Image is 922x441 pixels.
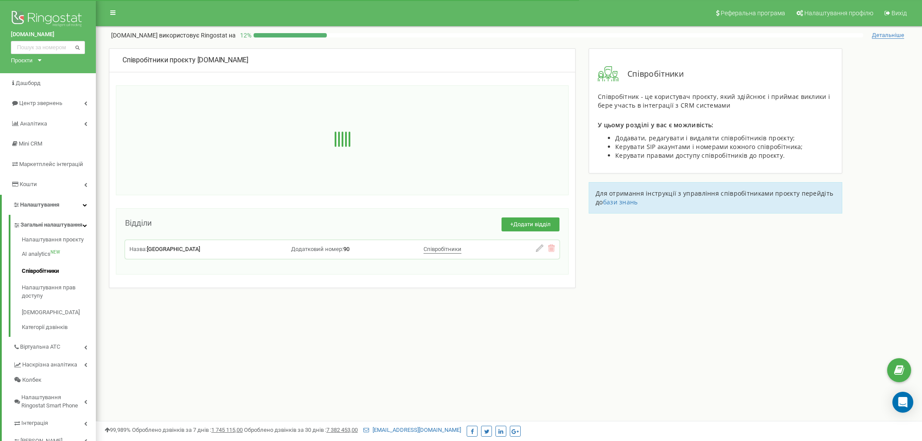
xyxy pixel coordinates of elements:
span: Кошти [20,181,37,187]
span: Співробітники проєкту [122,56,196,64]
span: Співробітники [619,68,684,80]
span: Налаштування профілю [804,10,873,17]
a: Налаштування прав доступу [22,279,96,304]
span: Налаштування [20,201,59,208]
a: Категорії дзвінків [22,321,96,332]
p: [DOMAIN_NAME] [111,31,236,40]
span: Додавати, редагувати і видаляти співробітників проєкту; [615,134,795,142]
span: Відділи [125,218,152,227]
a: бази знань [603,198,638,206]
span: Детальніше [872,32,904,39]
a: Співробітники [22,263,96,280]
img: Ringostat logo [11,9,85,31]
span: Реферальна програма [721,10,785,17]
span: Налаштування Ringostat Smart Phone [21,394,84,410]
a: Налаштування Ringostat Smart Phone [13,387,96,413]
a: [DEMOGRAPHIC_DATA] [22,304,96,321]
span: Загальні налаштування [20,221,82,229]
span: Віртуальна АТС [20,343,60,351]
button: +Додати відділ [502,217,559,232]
span: Оброблено дзвінків за 30 днів : [244,427,358,433]
span: Керувати SIP акаунтами і номерами кожного співробітника; [615,142,803,151]
span: Співробітники [424,246,461,252]
span: Назва: [129,246,147,252]
span: використовує Ringostat на [159,32,236,39]
span: Колбек [22,376,41,384]
a: Колбек [13,373,96,388]
u: 1 745 115,00 [211,427,243,433]
span: Оброблено дзвінків за 7 днів : [132,427,243,433]
span: Центр звернень [19,100,62,106]
span: Маркетплейс інтеграцій [19,161,83,167]
a: AI analyticsNEW [22,246,96,263]
span: Вихід [891,10,907,17]
span: У цьому розділі у вас є можливість: [598,121,714,129]
u: 7 382 453,00 [326,427,358,433]
a: Налаштування проєкту [22,236,96,246]
a: Віртуальна АТС [13,337,96,355]
span: Співробітник - це користувач проєкту, який здійснює і приймає виклики і бере участь в інтеграції ... [598,92,830,109]
span: 99,989% [105,427,131,433]
a: Налаштування [2,195,96,215]
span: Mini CRM [19,140,42,147]
span: 90 [343,246,349,252]
input: Пошук за номером [11,41,85,54]
span: Дашборд [16,80,41,86]
span: Керувати правами доступу співробітників до проєкту. [615,151,785,159]
span: Додати відділ [513,221,551,227]
span: [GEOGRAPHIC_DATA] [147,246,200,252]
a: Наскрізна аналітика [13,355,96,373]
span: Додатковий номер: [291,246,343,252]
div: Проєкти [11,56,33,64]
a: Інтеграція [13,413,96,431]
a: [EMAIL_ADDRESS][DOMAIN_NAME] [363,427,461,433]
span: Наскрізна аналітика [22,361,77,369]
span: Для отримання інструкції з управління співробітниками проєкту перейдіть до [596,189,833,206]
div: [DOMAIN_NAME] [122,55,562,65]
div: Open Intercom Messenger [892,392,913,413]
a: [DOMAIN_NAME] [11,31,85,39]
a: Загальні налаштування [13,215,96,233]
p: 12 % [236,31,254,40]
span: Інтеграція [21,419,48,427]
span: Аналiтика [20,120,47,127]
